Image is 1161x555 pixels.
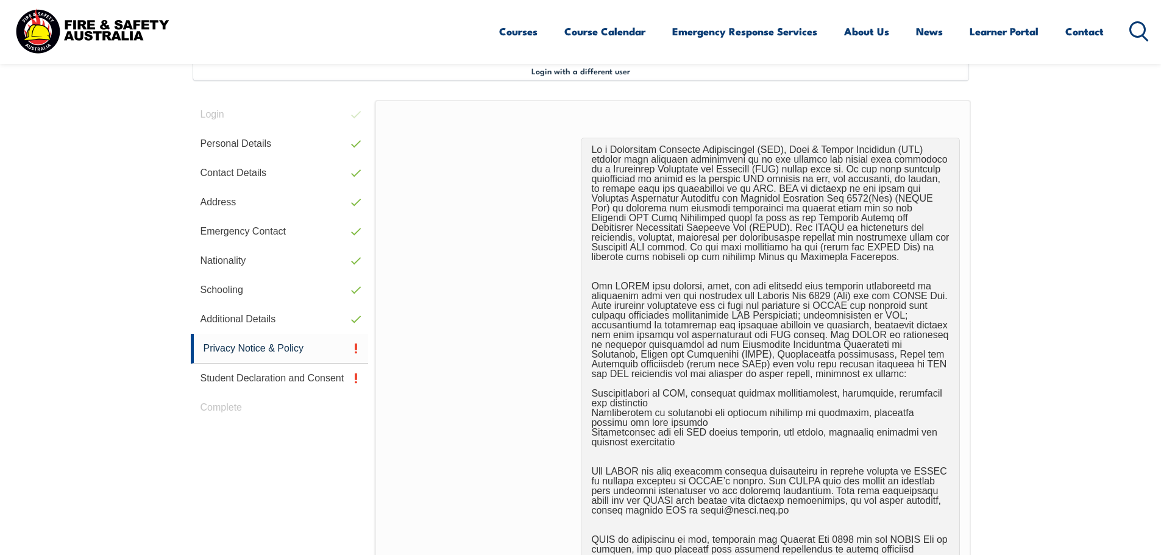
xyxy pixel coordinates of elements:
[191,188,369,217] a: Address
[191,305,369,334] a: Additional Details
[191,334,369,364] a: Privacy Notice & Policy
[499,15,538,48] a: Courses
[191,275,369,305] a: Schooling
[191,158,369,188] a: Contact Details
[1065,15,1104,48] a: Contact
[844,15,889,48] a: About Us
[191,364,369,393] a: Student Declaration and Consent
[191,217,369,246] a: Emergency Contact
[191,129,369,158] a: Personal Details
[531,66,630,76] span: Login with a different user
[916,15,943,48] a: News
[564,15,645,48] a: Course Calendar
[191,246,369,275] a: Nationality
[672,15,817,48] a: Emergency Response Services
[970,15,1039,48] a: Learner Portal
